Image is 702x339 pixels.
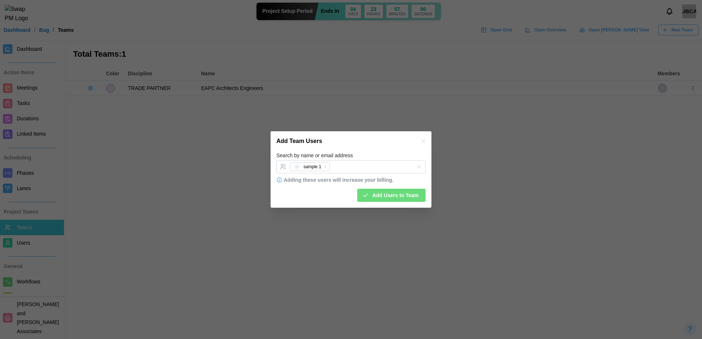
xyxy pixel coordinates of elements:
label: Search by name or email address [276,152,353,160]
span: Add Users to Team [372,189,419,201]
div: sample 1 [303,163,321,170]
div: Adding these users will increase your billing. [284,177,393,183]
button: Add Users to Team [357,189,426,202]
h2: Add Team Users [276,138,322,144]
